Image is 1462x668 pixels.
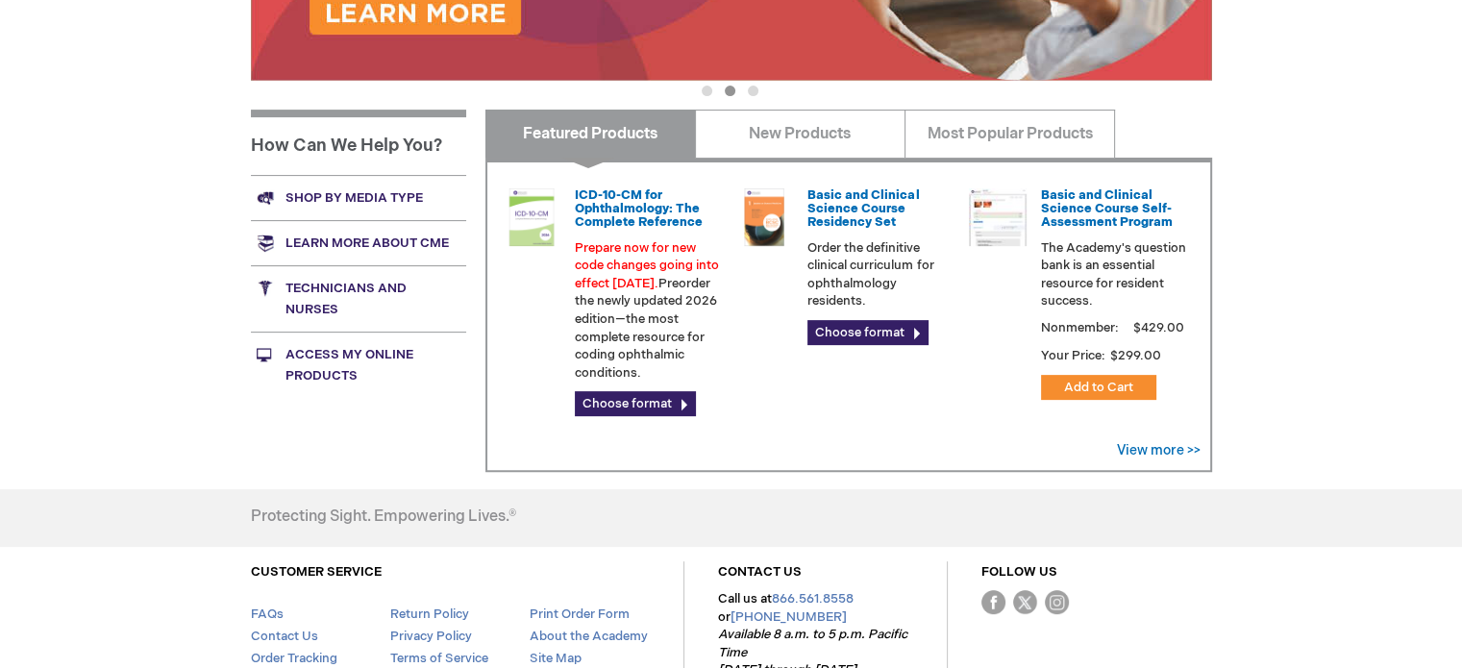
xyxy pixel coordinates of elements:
[251,651,337,666] a: Order Tracking
[735,188,793,246] img: 02850963u_47.png
[503,188,560,246] img: 0120008u_42.png
[731,609,847,625] a: [PHONE_NUMBER]
[251,606,284,622] a: FAQs
[725,86,735,96] button: 2 of 3
[807,320,929,345] a: Choose format
[251,175,466,220] a: Shop by media type
[575,239,721,383] p: Preorder the newly updated 2026 edition—the most complete resource for coding ophthalmic conditions.
[807,187,919,231] a: Basic and Clinical Science Course Residency Set
[1041,348,1105,363] strong: Your Price:
[1117,442,1201,458] a: View more >>
[904,110,1115,158] a: Most Popular Products
[251,265,466,332] a: Technicians and nurses
[718,564,802,580] a: CONTACT US
[575,187,703,231] a: ICD-10-CM for Ophthalmology: The Complete Reference
[1130,320,1187,335] span: $429.00
[575,240,719,291] font: Prepare now for new code changes going into effect [DATE].
[251,220,466,265] a: Learn more about CME
[485,110,696,158] a: Featured Products
[772,591,854,606] a: 866.561.8558
[807,239,954,310] p: Order the definitive clinical curriculum for ophthalmology residents.
[529,651,581,666] a: Site Map
[389,629,471,644] a: Privacy Policy
[251,332,466,398] a: Access My Online Products
[1013,590,1037,614] img: Twitter
[575,391,696,416] a: Choose format
[981,590,1005,614] img: Facebook
[702,86,712,96] button: 1 of 3
[981,564,1057,580] a: FOLLOW US
[1041,316,1119,340] strong: Nonmember:
[969,188,1027,246] img: bcscself_20.jpg
[1064,380,1133,395] span: Add to Cart
[1041,375,1156,400] button: Add to Cart
[251,508,516,526] h4: Protecting Sight. Empowering Lives.®
[251,564,382,580] a: CUSTOMER SERVICE
[748,86,758,96] button: 3 of 3
[1108,348,1164,363] span: $299.00
[389,606,468,622] a: Return Policy
[1041,239,1187,310] p: The Academy's question bank is an essential resource for resident success.
[1045,590,1069,614] img: instagram
[695,110,905,158] a: New Products
[1041,187,1173,231] a: Basic and Clinical Science Course Self-Assessment Program
[529,629,647,644] a: About the Academy
[251,110,466,175] h1: How Can We Help You?
[389,651,487,666] a: Terms of Service
[529,606,629,622] a: Print Order Form
[251,629,318,644] a: Contact Us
